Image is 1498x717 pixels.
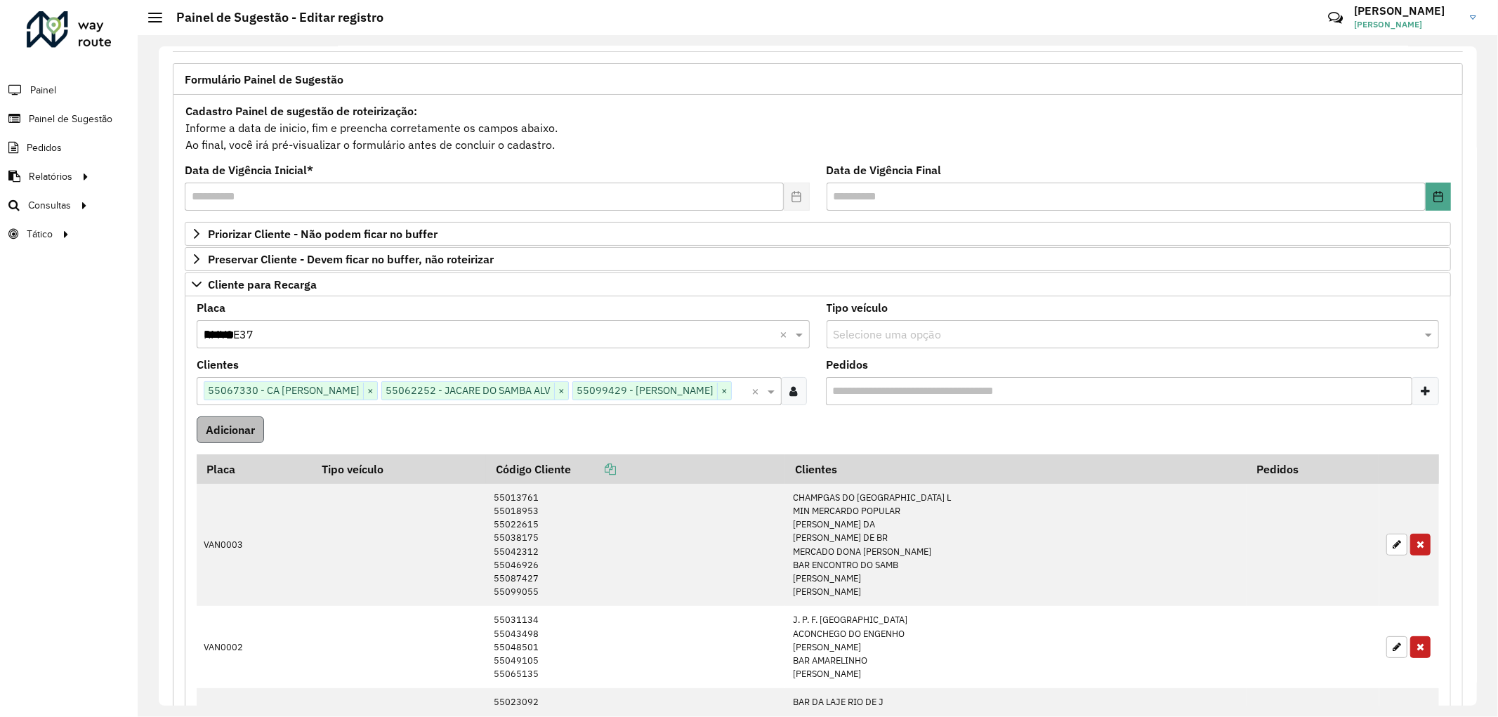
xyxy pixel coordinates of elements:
a: Copiar [571,462,616,476]
span: × [554,383,568,400]
strong: Cadastro Painel de sugestão de roteirização: [185,104,417,118]
label: Data de Vigência Inicial [185,162,313,178]
span: 55067330 - CA [PERSON_NAME] [204,382,363,399]
span: 55099429 - [PERSON_NAME] [573,382,717,399]
a: Preservar Cliente - Devem ficar no buffer, não roteirizar [185,247,1451,271]
th: Pedidos [1247,454,1379,484]
button: Adicionar [197,416,264,443]
span: Priorizar Cliente - Não podem ficar no buffer [208,228,438,239]
label: Pedidos [827,356,869,373]
span: [PERSON_NAME] [1354,18,1459,31]
span: Clear all [780,326,792,343]
h2: Painel de Sugestão - Editar registro [162,10,383,25]
th: Código Cliente [486,454,785,484]
a: Priorizar Cliente - Não podem ficar no buffer [185,222,1451,246]
th: Placa [197,454,312,484]
span: Tático [27,227,53,242]
span: Painel de Sugestão [29,112,112,126]
span: Painel [30,83,56,98]
span: Preservar Cliente - Devem ficar no buffer, não roteirizar [208,254,494,265]
td: VAN0003 [197,484,312,606]
span: × [363,383,377,400]
a: Cliente para Recarga [185,272,1451,296]
label: Tipo veículo [827,299,888,316]
span: Cliente para Recarga [208,279,317,290]
td: VAN0002 [197,606,312,688]
span: Relatórios [29,169,72,184]
button: Choose Date [1426,183,1451,211]
span: 55062252 - JACARE DO SAMBA ALV [382,382,554,399]
span: Pedidos [27,140,62,155]
td: CHAMPGAS DO [GEOGRAPHIC_DATA] L MIN MERCARDO POPULAR [PERSON_NAME] DA [PERSON_NAME] DE BR MERCADO... [785,484,1247,606]
td: 55013761 55018953 55022615 55038175 55042312 55046926 55087427 55099055 [486,484,785,606]
td: J. P. F. [GEOGRAPHIC_DATA] ACONCHEGO DO ENGENHO [PERSON_NAME] BAR AMARELINHO [PERSON_NAME] [785,606,1247,688]
th: Clientes [785,454,1247,484]
span: × [717,383,731,400]
th: Tipo veículo [312,454,486,484]
h3: [PERSON_NAME] [1354,4,1459,18]
label: Placa [197,299,225,316]
span: Clear all [752,383,764,400]
span: Formulário Painel de Sugestão [185,74,343,85]
td: 55031134 55043498 55048501 55049105 55065135 [486,606,785,688]
div: Informe a data de inicio, fim e preencha corretamente os campos abaixo. Ao final, você irá pré-vi... [185,102,1451,154]
span: Consultas [28,198,71,213]
label: Data de Vigência Final [827,162,942,178]
label: Clientes [197,356,239,373]
a: Contato Rápido [1320,3,1351,33]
